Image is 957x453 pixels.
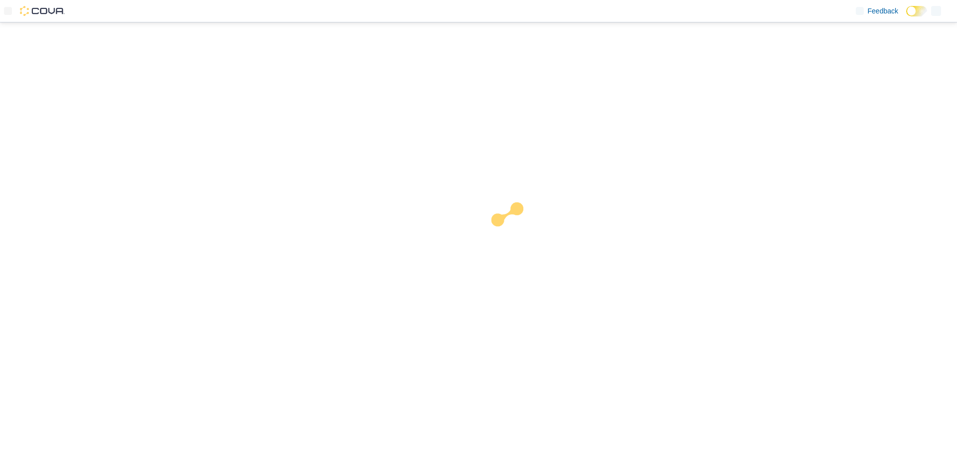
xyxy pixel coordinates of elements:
[478,195,553,270] img: cova-loader
[906,6,927,16] input: Dark Mode
[20,6,65,16] img: Cova
[868,6,898,16] span: Feedback
[852,1,902,21] a: Feedback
